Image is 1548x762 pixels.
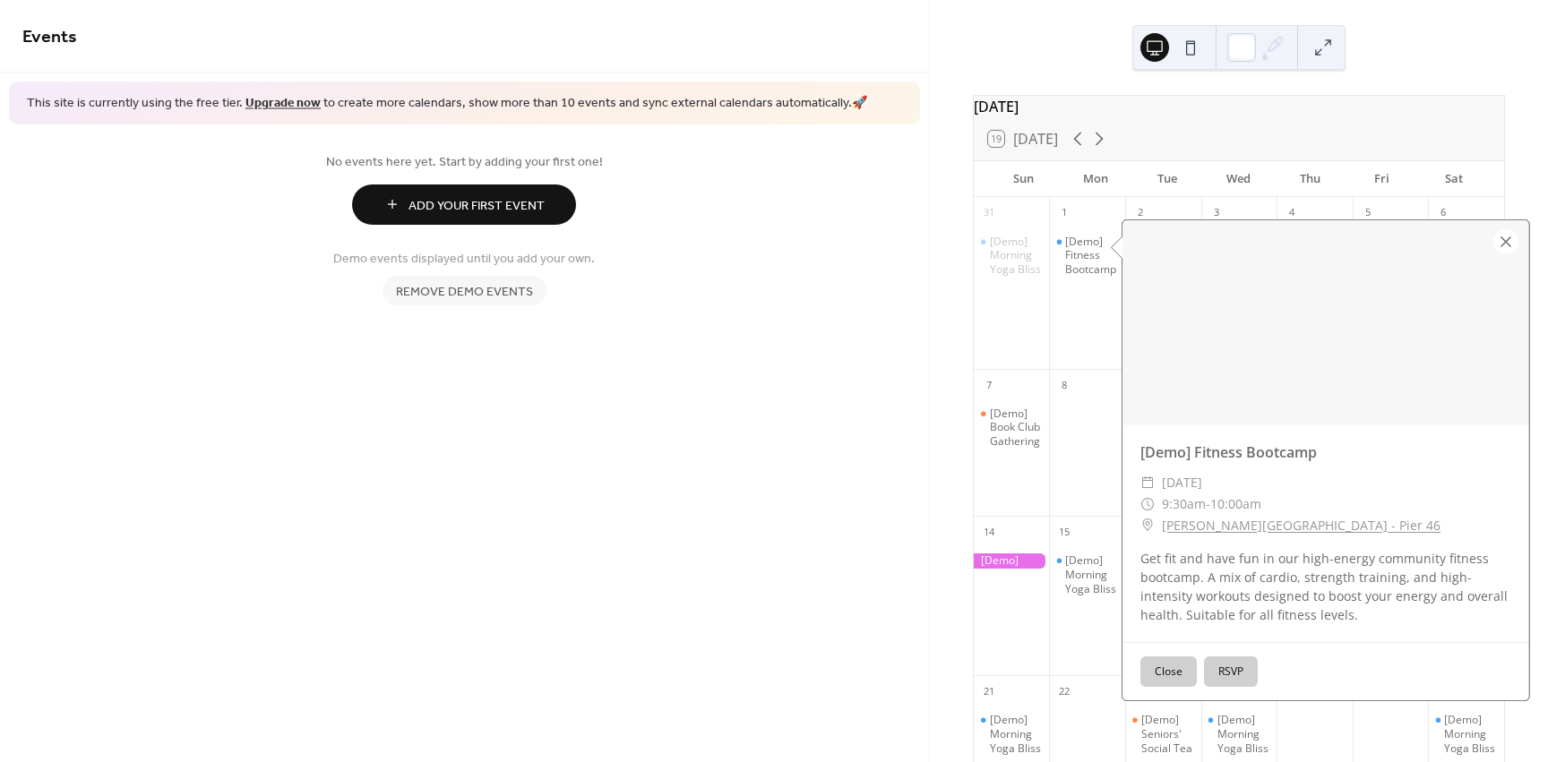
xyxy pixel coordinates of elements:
div: Thu [1275,161,1346,197]
div: [Demo] Morning Yoga Bliss [990,235,1043,277]
span: Demo events displayed until you add your own. [333,249,595,268]
div: [Demo] Morning Yoga Bliss [1217,713,1270,755]
div: [Demo] Morning Yoga Bliss [1201,713,1277,755]
div: 4 [1282,203,1302,223]
div: [Demo] Morning Yoga Bliss [974,713,1050,755]
div: [Demo] Fitness Bootcamp [1122,441,1529,463]
div: [Demo] Morning Yoga Bliss [990,713,1043,755]
button: Close [1140,656,1197,687]
div: 21 [979,681,999,701]
div: 15 [1054,522,1074,542]
span: Events [22,20,77,55]
div: 1 [1054,203,1074,223]
div: 6 [1433,203,1453,223]
div: 2 [1131,203,1150,223]
div: 22 [1054,681,1074,701]
button: RSVP [1204,656,1258,687]
div: [Demo] Book Club Gathering [990,407,1043,449]
div: 8 [1054,375,1074,395]
div: [Demo] Seniors' Social Tea [1125,713,1201,755]
span: 9:30am [1162,493,1206,515]
div: 14 [979,522,999,542]
span: Add Your First Event [408,196,545,215]
span: 10:00am [1210,493,1261,515]
div: [Demo] Book Club Gathering [974,407,1050,449]
div: [Demo] Morning Yoga Bliss [974,235,1050,277]
a: Add Your First Event [22,184,907,225]
a: [PERSON_NAME][GEOGRAPHIC_DATA] - Pier 46 [1162,515,1440,536]
div: [Demo] Morning Yoga Bliss [1049,553,1125,595]
div: [Demo] Fitness Bootcamp [1049,235,1125,277]
div: [Demo] Morning Yoga Bliss [1428,713,1504,755]
div: Mon [1060,161,1131,197]
div: ​ [1140,472,1155,493]
a: Upgrade now [245,91,321,116]
div: Sat [1418,161,1490,197]
div: Tue [1131,161,1203,197]
span: No events here yet. Start by adding your first one! [22,152,907,171]
button: Add Your First Event [352,184,576,225]
div: 7 [979,375,999,395]
div: [Demo] Morning Yoga Bliss [1065,553,1118,595]
div: ​ [1140,515,1155,536]
button: Remove demo events [383,276,546,305]
span: This site is currently using the free tier. to create more calendars, show more than 10 events an... [27,95,867,113]
div: Sun [988,161,1060,197]
div: 5 [1358,203,1378,223]
div: ​ [1140,493,1155,515]
div: 31 [979,203,999,223]
div: [Demo] Fitness Bootcamp [1065,235,1118,277]
span: [DATE] [1162,472,1202,493]
div: Wed [1203,161,1275,197]
div: [Demo] Seniors' Social Tea [1141,713,1194,755]
div: Get fit and have fun in our high-energy community fitness bootcamp. A mix of cardio, strength tra... [1122,549,1529,624]
div: [DATE] [974,96,1504,117]
span: - [1206,493,1210,515]
span: Remove demo events [396,282,533,301]
div: Fri [1346,161,1418,197]
div: [Demo] Photography Exhibition [974,553,1050,569]
div: 3 [1207,203,1226,223]
div: [Demo] Morning Yoga Bliss [1444,713,1497,755]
